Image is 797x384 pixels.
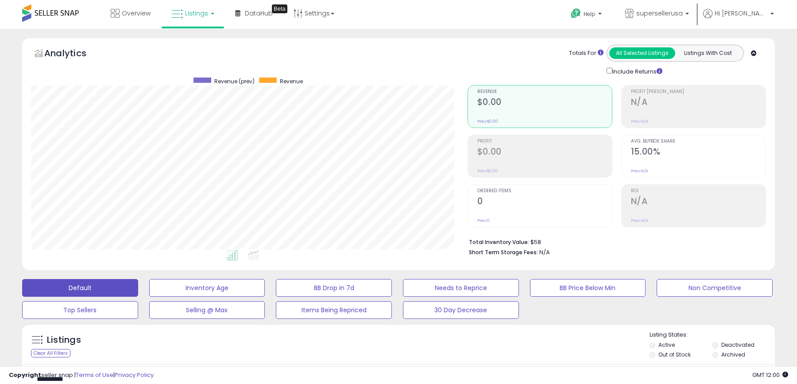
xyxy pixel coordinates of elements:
button: Default [22,279,138,297]
small: Prev: 0 [477,218,490,223]
span: Revenue (prev) [214,78,255,85]
div: seller snap | | [9,371,154,380]
small: Prev: N/A [631,119,648,124]
h2: $0.00 [477,147,612,159]
small: Prev: $0.00 [477,119,498,124]
button: Non Competitive [657,279,773,297]
span: Revenue [280,78,303,85]
button: Needs to Reprice [403,279,519,297]
button: BB Price Below Min [530,279,646,297]
small: Prev: N/A [631,168,648,174]
label: Active [658,341,675,349]
button: 30 Day Decrease [403,301,519,319]
span: DataHub [245,9,273,18]
button: Selling @ Max [149,301,265,319]
p: Listing States: [650,331,774,339]
small: Prev: $0.00 [477,168,498,174]
span: Profit [477,139,612,144]
a: Privacy Policy [115,371,154,379]
span: Listings [185,9,208,18]
span: Help [584,10,596,18]
span: ROI [631,189,766,194]
button: BB Drop in 7d [276,279,392,297]
div: Clear All Filters [31,349,70,357]
span: N/A [539,248,550,256]
button: Listings With Cost [675,47,741,59]
div: Totals For [569,49,604,58]
span: supersellerusa [636,9,683,18]
h2: N/A [631,97,766,109]
span: Avg. Buybox Share [631,139,766,144]
h2: $0.00 [477,97,612,109]
h2: N/A [631,196,766,208]
button: Top Sellers [22,301,138,319]
button: Items Being Repriced [276,301,392,319]
a: Terms of Use [76,371,113,379]
h5: Analytics [44,47,104,62]
b: Total Inventory Value: [469,238,529,246]
span: Profit [PERSON_NAME] [631,89,766,94]
label: Deactivated [721,341,754,349]
li: $58 [469,236,759,247]
small: Prev: N/A [631,218,648,223]
h2: 0 [477,196,612,208]
span: Revenue [477,89,612,94]
span: 2025-09-15 12:00 GMT [752,371,788,379]
span: Hi [PERSON_NAME] [715,9,768,18]
a: Hi [PERSON_NAME] [703,9,774,29]
span: Ordered Items [477,189,612,194]
b: Short Term Storage Fees: [469,248,538,256]
div: Include Returns [600,66,673,76]
label: Out of Stock [658,351,691,358]
h5: Listings [47,334,81,346]
button: Inventory Age [149,279,265,297]
strong: Copyright [9,371,41,379]
a: Help [564,1,611,29]
label: Archived [721,351,745,358]
h2: 15.00% [631,147,766,159]
button: All Selected Listings [609,47,675,59]
i: Get Help [570,8,581,19]
span: Overview [122,9,151,18]
div: Tooltip anchor [272,4,287,13]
